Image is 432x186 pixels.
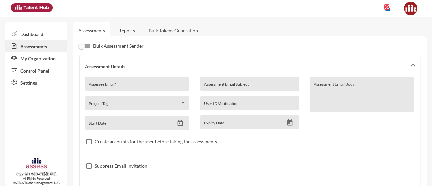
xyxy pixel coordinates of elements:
[94,138,217,146] span: Create accounts for the user before taking the assessments
[5,172,67,185] p: Copyright © [DATE]-[DATE]. All Rights Reserved. ASSESS Talent Management, LLC.
[5,64,67,76] a: Control Panel
[78,28,105,33] a: Assessments
[143,22,204,39] a: Bulk Tokens Generation
[93,42,144,50] span: Bulk Assessment Sender
[5,40,67,52] a: Assessments
[94,162,147,170] span: Suppress Email Invitation
[26,157,47,170] img: assesscompany-logo.png
[85,63,406,69] mat-panel-title: Assessment Details
[113,22,140,39] a: Reports
[284,119,296,126] button: Open calendar
[80,55,420,77] mat-expansion-panel-header: Assessment Details
[384,4,389,10] div: 36
[5,76,67,88] a: Settings
[5,28,67,40] a: Dashboard
[174,119,186,127] button: Open calendar
[384,5,392,13] mat-icon: notifications
[5,52,67,64] a: My Organization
